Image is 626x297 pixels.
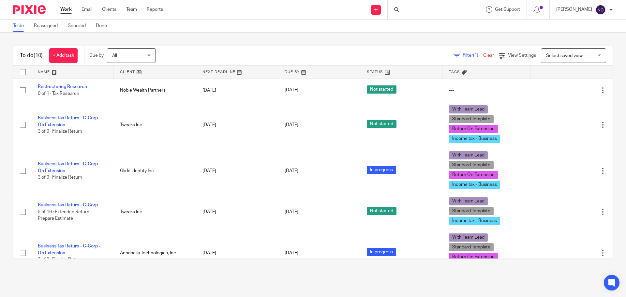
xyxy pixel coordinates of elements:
span: Return On Extension [449,125,498,133]
td: Glide Identity Inc [113,148,196,194]
span: Standard Template [449,161,494,169]
h1: To do [20,52,43,59]
td: [DATE] [196,148,278,194]
span: With Team Lead [449,151,488,159]
span: Tags [449,70,460,74]
span: View Settings [508,53,536,58]
a: Work [60,6,72,13]
a: Snoozed [68,20,91,32]
span: Not started [367,85,396,94]
span: (1) [473,53,478,58]
span: [DATE] [285,123,298,127]
td: Tweaks Inc [113,194,196,230]
span: With Team Lead [449,233,488,242]
a: + Add task [49,48,78,63]
span: [DATE] [285,251,298,255]
span: With Team Lead [449,197,488,205]
span: Get Support [495,7,520,12]
span: With Team Lead [449,105,488,113]
span: Return On Extension [449,171,498,179]
td: Tweaks Inc [113,102,196,148]
img: Pixie [13,5,46,14]
span: [DATE] [285,88,298,93]
span: Income tax - Business [449,135,500,143]
span: In progress [367,166,396,174]
span: Standard Template [449,207,494,215]
td: [DATE] [196,102,278,148]
span: [DATE] [285,210,298,214]
a: Reassigned [34,20,63,32]
span: Not started [367,120,396,128]
a: Restructuring Research [38,84,87,89]
a: To do [13,20,29,32]
span: (10) [34,53,43,58]
img: svg%3E [595,5,606,15]
span: 5 of 16 · Extended Return - Prepare Estimate [38,210,92,221]
span: Return On Extension [449,253,498,261]
div: --- [449,87,524,94]
td: [DATE] [196,230,278,276]
span: 0 of 1 · Tax Research [38,91,79,96]
span: Standard Template [449,243,494,251]
a: Business Tax Return - C-Corp - On Extension [38,162,100,173]
a: Team [126,6,137,13]
span: 3 of 9 · Finalize Return [38,175,82,180]
span: All [112,53,117,58]
td: [DATE] [196,79,278,102]
span: Not started [367,207,396,215]
a: Business Tax Return - C-Corp - On Extension [38,244,100,255]
p: [PERSON_NAME] [556,6,592,13]
span: Income tax - Business [449,181,500,189]
span: 3 of 9 · Finalize Return [38,129,82,134]
a: Clear [483,53,494,58]
a: Business Tax Return - C-Corp - On Extension [38,116,100,127]
a: Business Tax Return - C-Corp [38,203,98,207]
p: Due by [89,52,104,59]
a: Done [96,20,112,32]
span: Standard Template [449,115,494,123]
span: Filter [463,53,483,58]
span: 3 of 9 · Finalize Return [38,257,82,262]
td: Noble Wealth Partners [113,79,196,102]
a: Email [82,6,92,13]
span: Income tax - Business [449,217,500,225]
span: In progress [367,248,396,256]
td: [DATE] [196,194,278,230]
span: [DATE] [285,169,298,173]
a: Reports [147,6,163,13]
span: Select saved view [546,53,583,58]
td: Annabella Technologies, Inc. [113,230,196,276]
a: Clients [102,6,116,13]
